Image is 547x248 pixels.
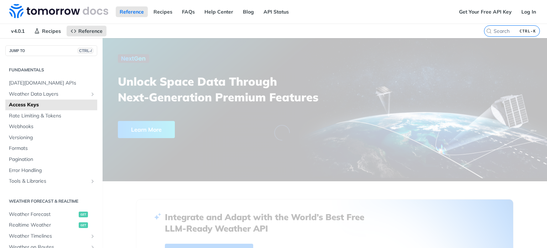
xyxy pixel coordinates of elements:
span: get [79,212,88,217]
a: Pagination [5,154,97,165]
span: Recipes [42,28,61,34]
a: Help Center [200,6,237,17]
span: CTRL-/ [78,48,93,54]
span: Weather Timelines [9,233,88,240]
span: Rate Limiting & Tokens [9,112,95,120]
a: Error Handling [5,165,97,176]
a: [DATE][DOMAIN_NAME] APIs [5,78,97,88]
button: Show subpages for Weather Timelines [90,233,95,239]
a: Access Keys [5,100,97,110]
span: Error Handling [9,167,95,174]
a: Reference [67,26,106,36]
button: JUMP TOCTRL-/ [5,45,97,56]
span: Weather Data Layers [9,91,88,98]
a: Weather TimelinesShow subpages for Weather Timelines [5,231,97,242]
a: Realtime Weatherget [5,220,97,231]
span: Pagination [9,156,95,163]
a: Tools & LibrariesShow subpages for Tools & Libraries [5,176,97,187]
span: Reference [78,28,103,34]
h2: Fundamentals [5,67,97,73]
span: Tools & Libraries [9,178,88,185]
a: Weather Data LayersShow subpages for Weather Data Layers [5,89,97,100]
a: FAQs [178,6,199,17]
a: Versioning [5,132,97,143]
a: Rate Limiting & Tokens [5,111,97,121]
img: Tomorrow.io Weather API Docs [9,4,108,18]
a: Get Your Free API Key [455,6,516,17]
span: Weather Forecast [9,211,77,218]
a: Log In [517,6,540,17]
button: Show subpages for Weather Data Layers [90,91,95,97]
span: Access Keys [9,101,95,108]
a: Reference [116,6,148,17]
button: Show subpages for Tools & Libraries [90,178,95,184]
h2: Weather Forecast & realtime [5,198,97,204]
span: Versioning [9,134,95,141]
a: Recipes [30,26,65,36]
a: Webhooks [5,121,97,132]
span: v4.0.1 [7,26,28,36]
span: Webhooks [9,123,95,130]
a: Weather Forecastget [5,209,97,220]
span: [DATE][DOMAIN_NAME] APIs [9,80,95,87]
span: Formats [9,145,95,152]
a: Blog [239,6,258,17]
span: Realtime Weather [9,222,77,229]
a: Recipes [150,6,176,17]
span: get [79,222,88,228]
svg: Search [486,28,492,34]
a: API Status [260,6,293,17]
kbd: CTRL-K [518,27,538,35]
a: Formats [5,143,97,154]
